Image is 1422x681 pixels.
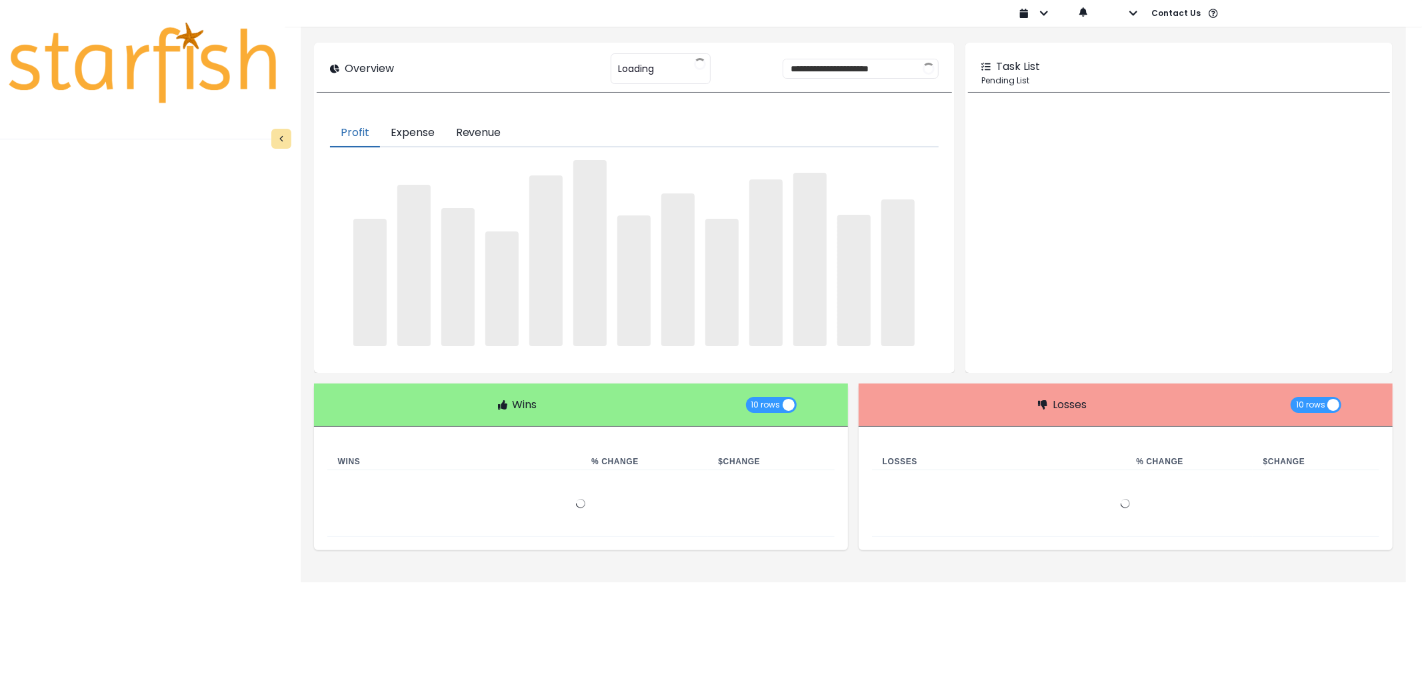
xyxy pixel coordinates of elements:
[881,199,915,346] span: ‌
[618,55,654,83] span: Loading
[345,61,394,77] p: Overview
[793,173,827,346] span: ‌
[513,397,537,413] p: Wins
[749,179,783,346] span: ‌
[705,219,739,347] span: ‌
[1053,397,1087,413] p: Losses
[981,75,1377,87] p: Pending List
[1296,397,1325,413] span: 10 rows
[581,454,707,470] th: % Change
[397,185,431,346] span: ‌
[445,119,512,147] button: Revenue
[327,454,581,470] th: Wins
[330,119,380,147] button: Profit
[353,219,387,347] span: ‌
[485,231,519,347] span: ‌
[996,59,1040,75] p: Task List
[380,119,445,147] button: Expense
[837,215,871,347] span: ‌
[751,397,781,413] span: 10 rows
[573,160,607,346] span: ‌
[661,193,695,347] span: ‌
[872,454,1126,470] th: Losses
[708,454,835,470] th: $ Change
[441,208,475,347] span: ‌
[1125,454,1252,470] th: % Change
[617,215,651,346] span: ‌
[529,175,563,346] span: ‌
[1253,454,1379,470] th: $ Change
